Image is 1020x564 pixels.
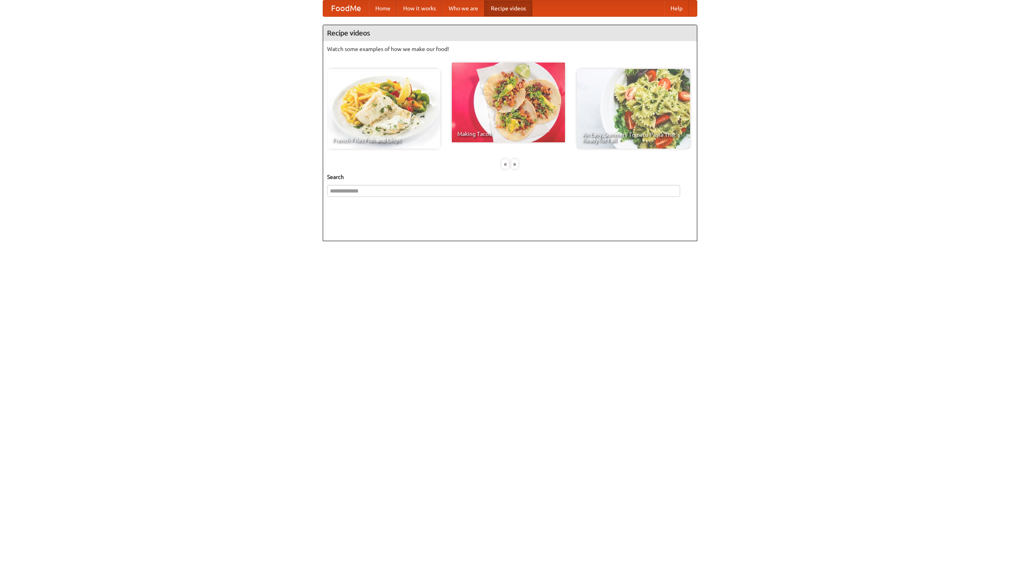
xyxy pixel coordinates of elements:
[369,0,397,16] a: Home
[484,0,532,16] a: Recipe videos
[333,138,435,143] span: French Fries Fish and Chips
[323,25,697,41] h4: Recipe videos
[327,69,440,149] a: French Fries Fish and Chips
[583,132,685,143] span: An Easy, Summery Tomato Pasta That's Ready for Fall
[502,159,509,169] div: «
[327,173,693,181] h5: Search
[323,0,369,16] a: FoodMe
[452,63,565,142] a: Making Tacos
[577,69,690,149] a: An Easy, Summery Tomato Pasta That's Ready for Fall
[397,0,442,16] a: How it works
[457,131,559,137] span: Making Tacos
[442,0,484,16] a: Who we are
[664,0,689,16] a: Help
[511,159,518,169] div: »
[327,45,693,53] p: Watch some examples of how we make our food!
